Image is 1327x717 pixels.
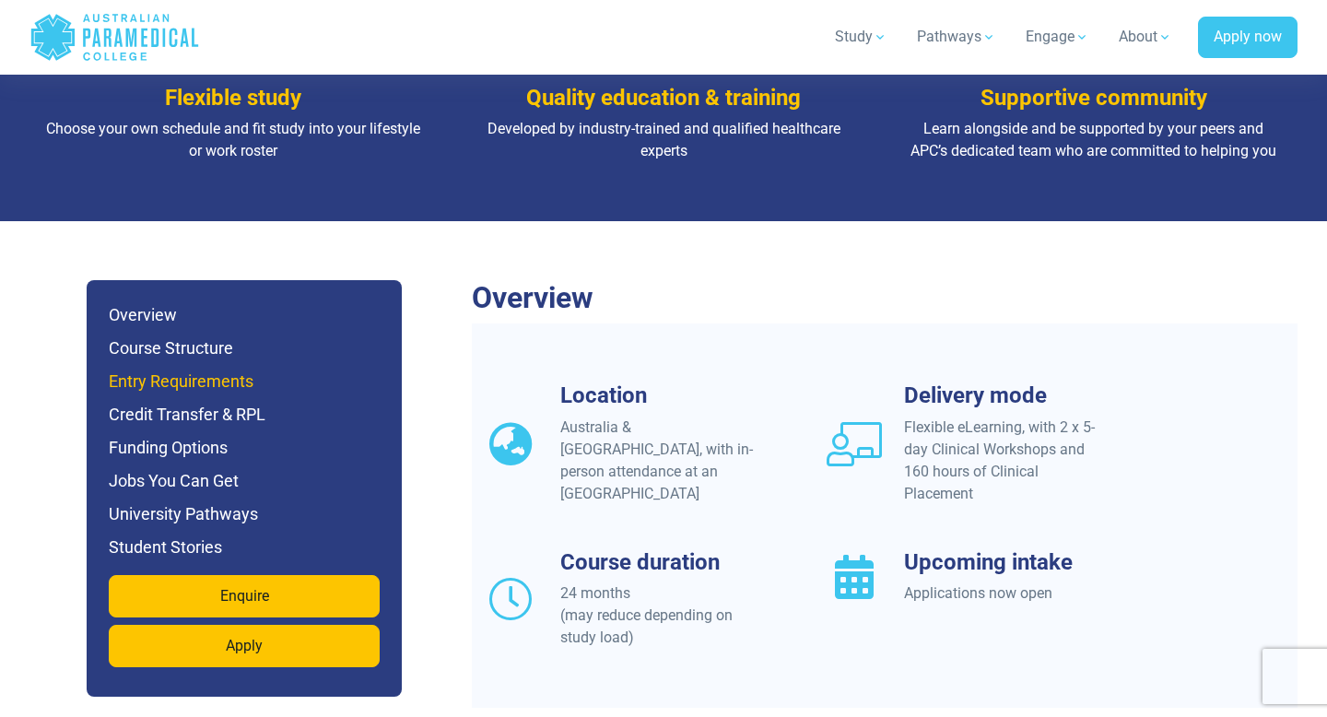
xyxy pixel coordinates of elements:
h6: Course Structure [109,335,380,361]
div: Applications now open [904,582,1104,605]
h3: Upcoming intake [904,549,1104,576]
div: 24 months (may reduce depending on study load) [560,582,760,649]
a: About [1108,11,1183,63]
a: Pathways [906,11,1007,63]
a: Enquire [109,575,380,617]
p: Choose your own schedule and fit study into your lifestyle or work roster [44,118,423,162]
h6: University Pathways [109,501,380,527]
a: Australian Paramedical College [29,7,200,67]
div: Australia & [GEOGRAPHIC_DATA], with in-person attendance at an [GEOGRAPHIC_DATA] [560,417,760,505]
p: Learn alongside and be supported by your peers and APC’s dedicated team who are committed to help... [904,118,1283,162]
h3: Supportive community [904,85,1283,112]
h6: Jobs You Can Get [109,468,380,494]
h3: Location [560,382,760,409]
h6: Overview [109,302,380,328]
p: Developed by industry-trained and qualified healthcare experts [475,118,853,162]
h6: Entry Requirements [109,369,380,394]
h3: Delivery mode [904,382,1104,409]
h3: Flexible study [44,85,423,112]
a: Apply [109,625,380,667]
h3: Course duration [560,549,760,576]
h3: Quality education & training [475,85,853,112]
a: Engage [1015,11,1100,63]
div: Flexible eLearning, with 2 x 5-day Clinical Workshops and 160 hours of Clinical Placement [904,417,1104,505]
a: Apply now [1198,17,1298,59]
h6: Funding Options [109,435,380,461]
a: Study [824,11,898,63]
h6: Student Stories [109,535,380,560]
h6: Credit Transfer & RPL [109,402,380,428]
h2: Overview [472,280,1298,315]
